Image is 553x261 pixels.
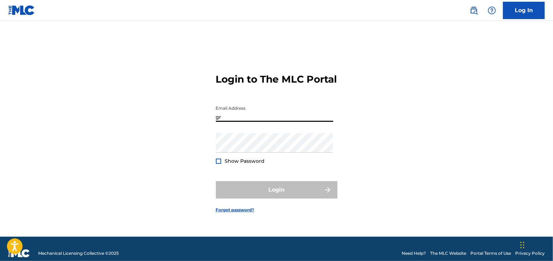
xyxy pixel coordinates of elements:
a: Need Help? [402,250,426,256]
a: Forgot password? [216,207,254,213]
img: logo [8,249,30,258]
img: help [488,6,496,15]
img: search [470,6,478,15]
a: Privacy Policy [515,250,545,256]
iframe: Chat Widget [518,228,553,261]
div: Drag [520,235,525,255]
a: Log In [503,2,545,19]
a: Portal Terms of Use [470,250,511,256]
span: Show Password [225,158,265,164]
div: Help [485,3,499,17]
img: MLC Logo [8,5,35,15]
h3: Login to The MLC Portal [216,73,337,85]
a: The MLC Website [430,250,466,256]
a: Public Search [467,3,481,17]
span: Mechanical Licensing Collective © 2025 [38,250,119,256]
